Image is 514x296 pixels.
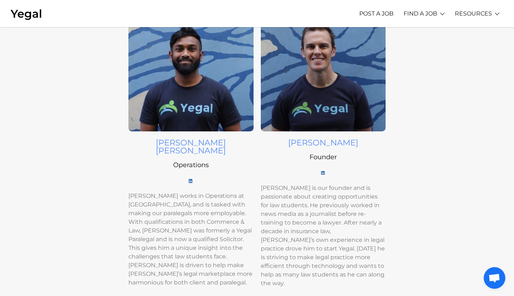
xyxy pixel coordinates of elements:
[261,184,386,288] h6: [PERSON_NAME] is our founder and is passionate about creating opportunities for law students. He ...
[455,4,492,23] a: RESOURCES
[128,139,254,155] h4: [PERSON_NAME] [PERSON_NAME]
[189,179,193,183] img: LI-In-Bug
[404,4,437,23] a: FIND A JOB
[321,171,325,175] img: LI-In-Bug
[128,6,254,131] img: Swaroop profile
[261,154,386,160] h5: Founder
[128,192,254,287] h6: [PERSON_NAME] works in Operations at [GEOGRAPHIC_DATA], and is tasked with making our paralegals ...
[484,267,505,289] a: Open chat
[128,162,254,168] h5: Operations
[261,139,386,147] h4: [PERSON_NAME]
[359,4,394,23] a: POST A JOB
[261,6,386,131] img: Michael Profile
